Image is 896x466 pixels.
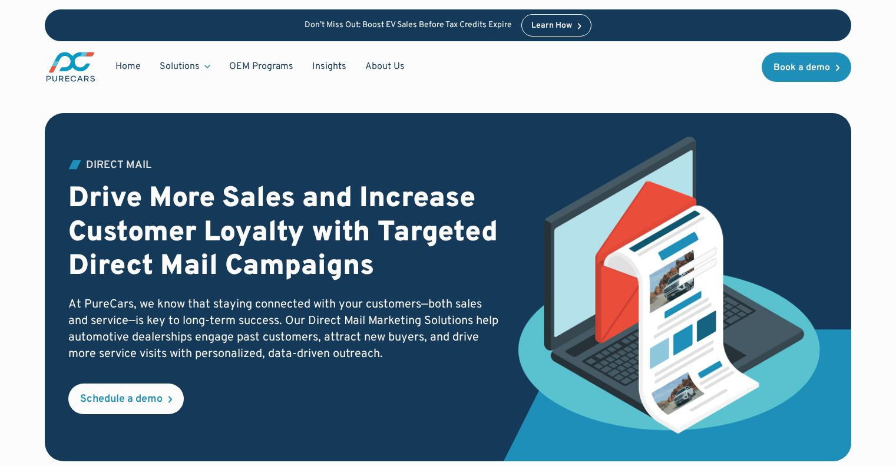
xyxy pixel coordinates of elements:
div: Learn How [531,22,572,30]
div: Schedule a demo [80,394,163,405]
div: Direct Mail [86,160,151,171]
a: Learn How [521,14,591,37]
img: customer data platform illustration [518,137,820,438]
p: Don’t Miss Out: Boost EV Sales Before Tax Credits Expire [305,21,512,31]
div: Solutions [160,60,200,73]
a: Schedule a demo [68,384,184,414]
a: main [45,51,97,83]
h2: Drive More Sales and Increase Customer Loyalty with Targeted Direct Mail Campaigns [68,183,501,285]
img: purecars logo [45,51,97,83]
a: OEM Programs [220,55,303,78]
a: About Us [356,55,414,78]
a: Insights [303,55,356,78]
a: Book a demo [762,52,851,82]
p: At PureCars, we know that staying connected with your customers—both sales and service—is key to ... [68,296,501,362]
div: Solutions [150,55,220,78]
a: Home [106,55,150,78]
div: Book a demo [773,63,830,72]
